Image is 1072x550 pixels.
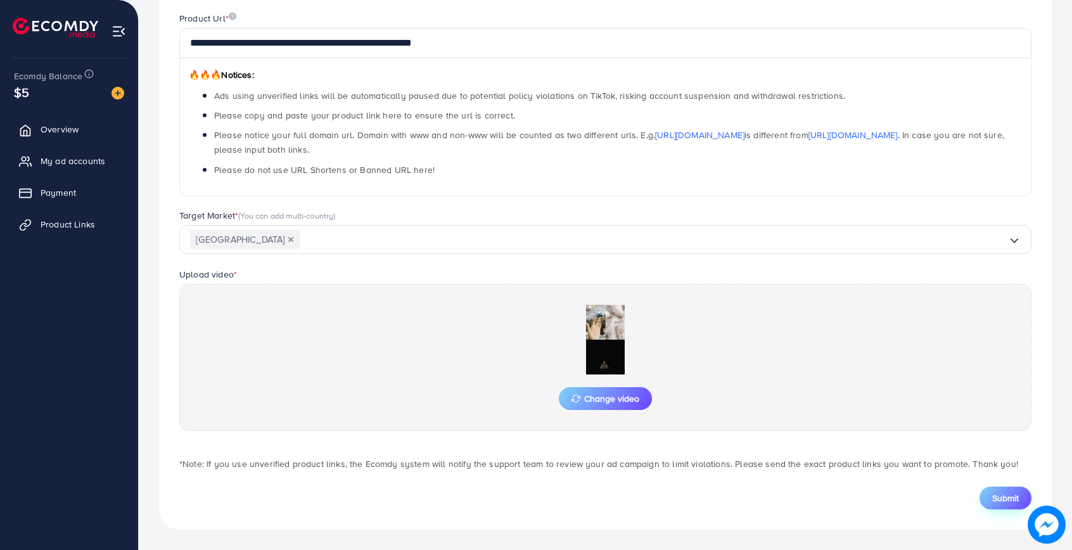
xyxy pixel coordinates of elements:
[190,230,300,250] span: [GEOGRAPHIC_DATA]
[808,129,898,141] a: [URL][DOMAIN_NAME]
[14,70,82,82] span: Ecomdy Balance
[238,210,335,221] span: (You can add multi-country)
[10,212,129,237] a: Product Links
[112,24,126,39] img: menu
[179,456,1031,471] p: *Note: If you use unverified product links, the Ecomdy system will notify the support team to rev...
[214,89,845,102] span: Ads using unverified links will be automatically paused due to potential policy violations on Tik...
[14,83,29,101] span: $5
[10,148,129,174] a: My ad accounts
[979,487,1031,509] button: Submit
[214,109,515,122] span: Please copy and paste your product link here to ensure the url is correct.
[300,230,1008,250] input: Search for option
[542,305,669,374] img: Preview Image
[559,387,652,410] button: Change video
[214,163,435,176] span: Please do not use URL Shortens or Banned URL here!
[571,394,639,403] span: Change video
[10,180,129,205] a: Payment
[179,12,236,25] label: Product Url
[288,236,294,243] button: Deselect Pakistan
[992,492,1019,504] span: Submit
[41,123,79,136] span: Overview
[41,155,105,167] span: My ad accounts
[229,12,236,20] img: image
[13,18,98,37] img: logo
[41,186,76,199] span: Payment
[214,129,1004,156] span: Please notice your full domain url. Domain with www and non-www will be counted as two different ...
[179,225,1031,255] div: Search for option
[112,87,124,99] img: image
[10,117,129,142] a: Overview
[1028,506,1066,544] img: image
[189,68,254,81] span: Notices:
[41,218,95,231] span: Product Links
[179,209,336,222] label: Target Market
[179,268,237,281] label: Upload video
[189,68,221,81] span: 🔥🔥🔥
[655,129,744,141] a: [URL][DOMAIN_NAME]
